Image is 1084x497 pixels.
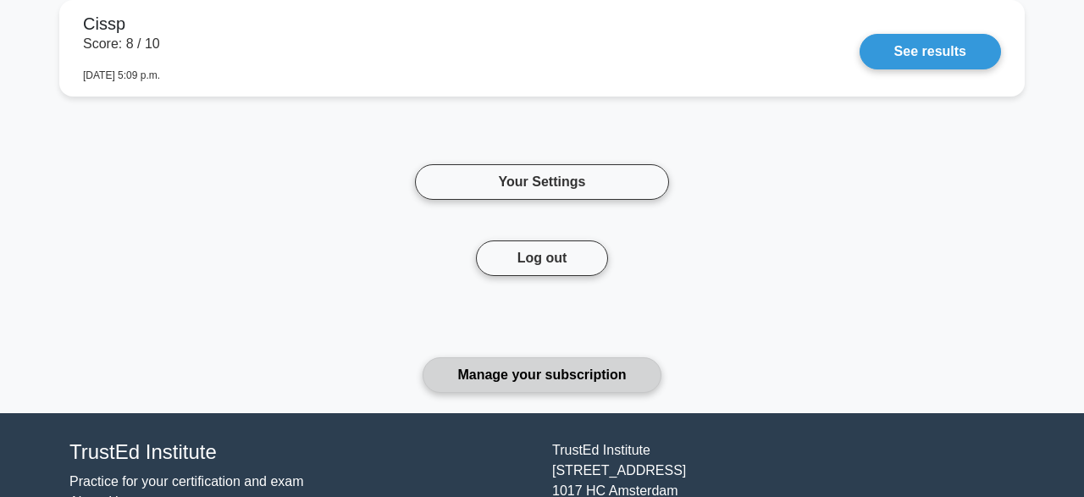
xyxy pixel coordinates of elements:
[423,357,661,393] a: Manage your subscription
[69,474,304,489] a: Practice for your certification and exam
[415,164,669,200] a: Your Settings
[69,440,532,465] h4: TrustEd Institute
[860,34,1001,69] a: See results
[476,240,609,276] button: Log out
